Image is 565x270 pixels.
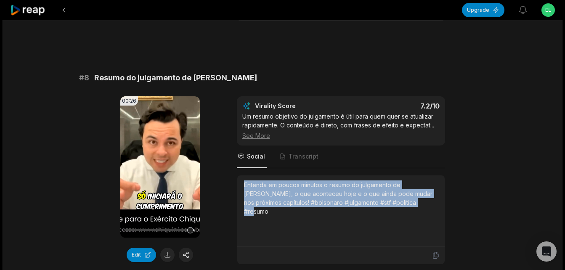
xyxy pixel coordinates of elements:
[94,72,257,84] span: Resumo do julgamento de [PERSON_NAME]
[242,112,440,140] div: Um resumo objetivo do julgamento é útil para quem quer se atualizar rapidamente. O conteúdo é dir...
[289,152,318,161] span: Transcript
[127,248,156,262] button: Edit
[247,152,265,161] span: Social
[79,72,89,84] span: # 8
[120,96,200,238] video: Your browser does not support mp4 format.
[237,146,445,168] nav: Tabs
[462,3,504,17] button: Upgrade
[536,241,557,262] div: Open Intercom Messenger
[255,102,345,110] div: Virality Score
[349,102,440,110] div: 7.2 /10
[242,131,440,140] div: See More
[244,180,438,216] div: Entenda em poucos minutos o resumo do julgamento de [PERSON_NAME], o que aconteceu hoje e o que a...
